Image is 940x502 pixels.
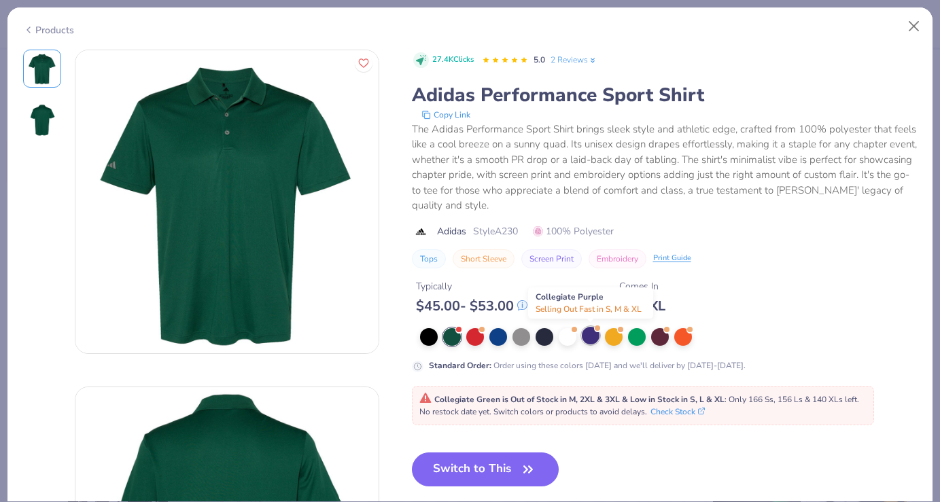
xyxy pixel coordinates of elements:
[901,14,927,39] button: Close
[417,108,474,122] button: copy to clipboard
[23,23,74,37] div: Products
[419,394,859,417] span: : Only 166 Ss, 156 Ls & 140 XLs left. No restock date yet. Switch colors or products to avoid del...
[528,287,653,319] div: Collegiate Purple
[26,52,58,85] img: Front
[619,279,665,293] div: Comes In
[653,253,691,264] div: Print Guide
[650,406,705,418] button: Check Stock
[412,122,918,213] div: The Adidas Performance Sport Shirt brings sleek style and athletic edge, crafted from 100% polyes...
[412,226,430,237] img: brand logo
[429,359,746,372] div: Order using these colors [DATE] and we'll deliver by [DATE]-[DATE].
[355,54,372,72] button: Like
[412,249,446,268] button: Tops
[75,50,379,353] img: Front
[432,54,474,66] span: 27.4K Clicks
[536,304,642,315] span: Selling Out Fast in S, M & XL
[551,54,597,66] a: 2 Reviews
[416,279,527,293] div: Typically
[589,249,646,268] button: Embroidery
[533,224,614,238] span: 100% Polyester
[534,54,545,65] span: 5.0
[453,249,515,268] button: Short Sleeve
[521,249,582,268] button: Screen Print
[429,360,491,371] strong: Standard Order :
[412,452,559,486] button: Switch to This
[437,224,466,238] span: Adidas
[482,50,528,71] div: 5.0 Stars
[473,224,518,238] span: Style A230
[412,82,918,108] div: Adidas Performance Sport Shirt
[26,104,58,137] img: Back
[434,394,725,405] strong: Collegiate Green is Out of Stock in M, 2XL & 3XL & Low in Stock in S, L & XL
[416,298,527,315] div: $ 45.00 - $ 53.00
